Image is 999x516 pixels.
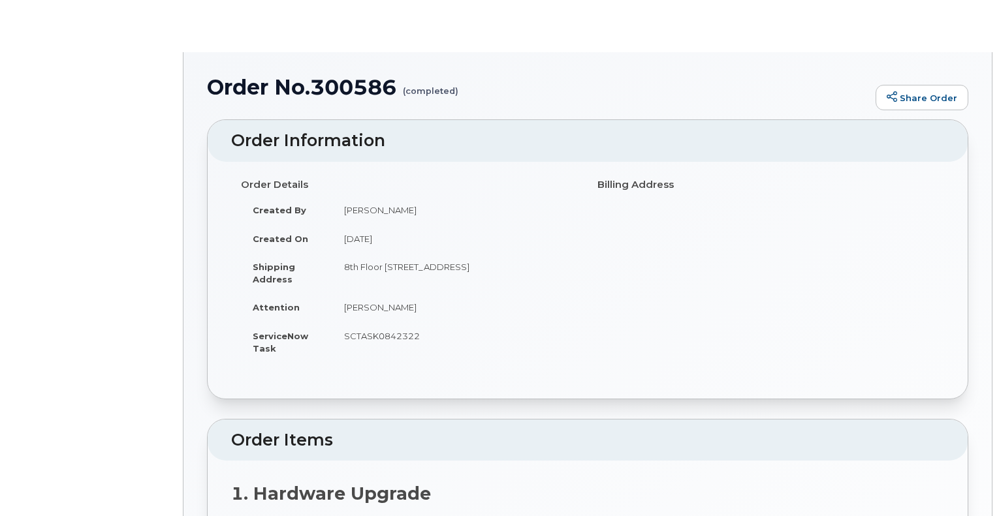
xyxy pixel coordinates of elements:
td: SCTASK0842322 [332,322,578,362]
strong: 1. Hardware Upgrade [231,483,431,504]
h4: Order Details [241,179,578,190]
td: 8th Floor [STREET_ADDRESS] [332,252,578,293]
h2: Order Items [231,431,944,449]
h1: Order No.300586 [207,76,869,99]
td: [PERSON_NAME] [332,196,578,224]
h4: Billing Address [597,179,934,190]
td: [PERSON_NAME] [332,293,578,322]
strong: ServiceNow Task [253,331,308,354]
strong: Created On [253,234,308,244]
td: [DATE] [332,224,578,253]
a: Share Order [876,85,968,111]
strong: Shipping Address [253,262,295,284]
small: (completed) [403,76,458,96]
h2: Order Information [231,132,944,150]
strong: Attention [253,302,300,312]
strong: Created By [253,205,306,215]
